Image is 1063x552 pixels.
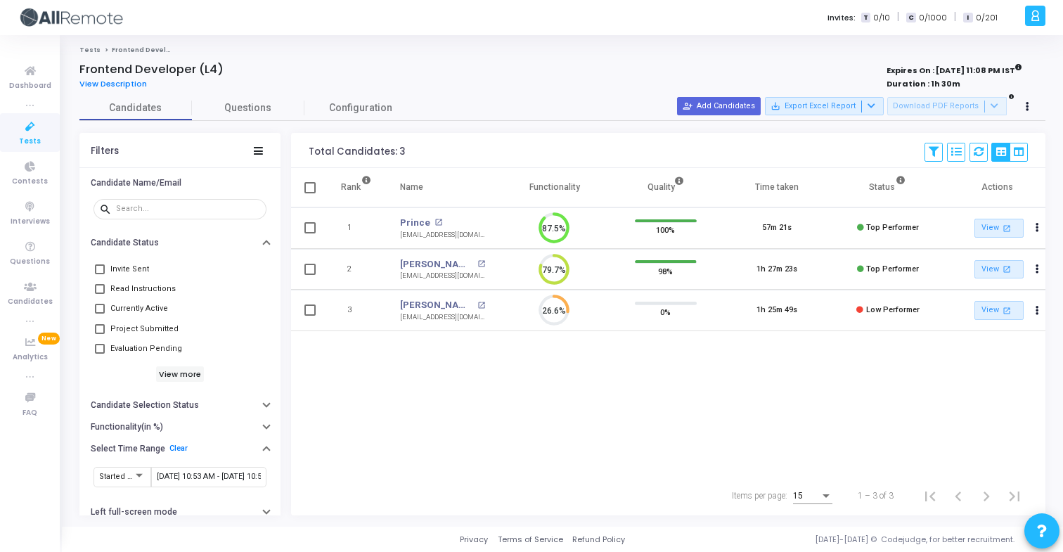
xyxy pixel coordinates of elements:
a: Terms of Service [498,534,563,546]
td: 2 [326,249,386,290]
button: Add Candidates [677,97,761,115]
button: Candidate Status [79,232,281,254]
span: Dashboard [9,80,51,92]
h6: Candidate Status [91,238,159,248]
button: Next page [972,482,1000,510]
span: Contests [12,176,48,188]
span: Invite Sent [110,261,149,278]
th: Rank [326,168,386,207]
button: Actions [1027,301,1047,321]
span: 0% [660,305,671,319]
button: Actions [1027,259,1047,279]
div: View Options [991,143,1028,162]
td: 3 [326,290,386,331]
span: | [897,10,899,25]
a: Tests [79,46,101,54]
a: View Description [79,79,157,89]
span: 0/201 [976,12,998,24]
span: 100% [656,223,675,237]
a: Refund Policy [572,534,625,546]
h6: Functionality(in %) [91,422,163,432]
th: Actions [943,168,1055,207]
button: First page [916,482,944,510]
img: logo [18,4,123,32]
mat-icon: open_in_new [1001,222,1013,234]
th: Quality [610,168,721,207]
th: Functionality [499,168,610,207]
button: Download PDF Reports [887,97,1007,115]
span: 0/10 [873,12,890,24]
span: Evaluation Pending [110,340,182,357]
h4: Frontend Developer (L4) [79,63,224,77]
span: Candidates [79,101,192,115]
strong: Duration : 1h 30m [887,78,960,89]
input: Search... [116,205,261,213]
h6: Left full-screen mode [91,507,177,518]
h6: Candidate Name/Email [91,178,181,188]
td: 1 [326,207,386,249]
span: FAQ [22,407,37,419]
div: 57m 21s [762,222,792,234]
div: [DATE]-[DATE] © Codejudge, for better recruitment. [625,534,1045,546]
span: 0/1000 [919,12,947,24]
div: Name [400,179,423,195]
th: Status [832,168,943,207]
input: From Date ~ To Date [157,473,261,481]
div: [EMAIL_ADDRESS][DOMAIN_NAME] [400,230,485,240]
button: Candidate Selection Status [79,394,281,416]
span: T [861,13,870,23]
div: Items per page: [732,489,787,502]
span: 98% [658,264,673,278]
span: C [906,13,915,23]
span: Frontend Developer (L4) [112,46,198,54]
button: Select Time RangeClear [79,437,281,459]
div: 1h 27m 23s [756,264,797,276]
mat-icon: person_add_alt [683,101,692,111]
mat-icon: open_in_new [434,219,442,226]
span: Project Submitted [110,321,179,338]
a: View [974,301,1024,320]
strong: Expires On : [DATE] 11:08 PM IST [887,61,1022,77]
mat-icon: save_alt [771,101,780,111]
span: Low Performer [866,305,920,314]
div: Time taken [755,179,799,195]
div: 1 – 3 of 3 [858,489,894,502]
h6: Candidate Selection Status [91,400,199,411]
span: Tests [19,136,41,148]
span: Analytics [13,352,48,364]
button: Candidate Name/Email [79,172,281,193]
a: Clear [169,444,188,453]
div: 1h 25m 49s [756,304,797,316]
h6: View more [156,366,205,382]
span: Started At [99,472,134,481]
nav: breadcrumb [79,46,1045,55]
button: Last page [1000,482,1029,510]
button: Functionality(in %) [79,416,281,438]
a: [PERSON_NAME] [400,257,473,271]
button: Actions [1027,219,1047,238]
mat-icon: open_in_new [1001,263,1013,275]
span: Questions [192,101,304,115]
button: Left full-screen mode [79,501,281,523]
mat-select: Items per page: [793,492,832,501]
mat-icon: search [99,203,116,215]
div: [EMAIL_ADDRESS][DOMAIN_NAME] [400,312,485,323]
button: Previous page [944,482,972,510]
span: Top Performer [866,264,919,274]
span: I [963,13,972,23]
label: Invites: [827,12,856,24]
span: Top Performer [866,223,919,232]
a: [PERSON_NAME] [400,298,473,312]
span: 15 [793,491,803,501]
mat-icon: open_in_new [477,260,485,268]
span: Questions [10,256,50,268]
span: Currently Active [110,300,168,317]
div: Total Candidates: 3 [309,146,405,158]
mat-icon: open_in_new [1001,304,1013,316]
span: Read Instructions [110,281,176,297]
div: Filters [91,146,119,157]
span: View Description [79,78,147,89]
a: Privacy [460,534,488,546]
